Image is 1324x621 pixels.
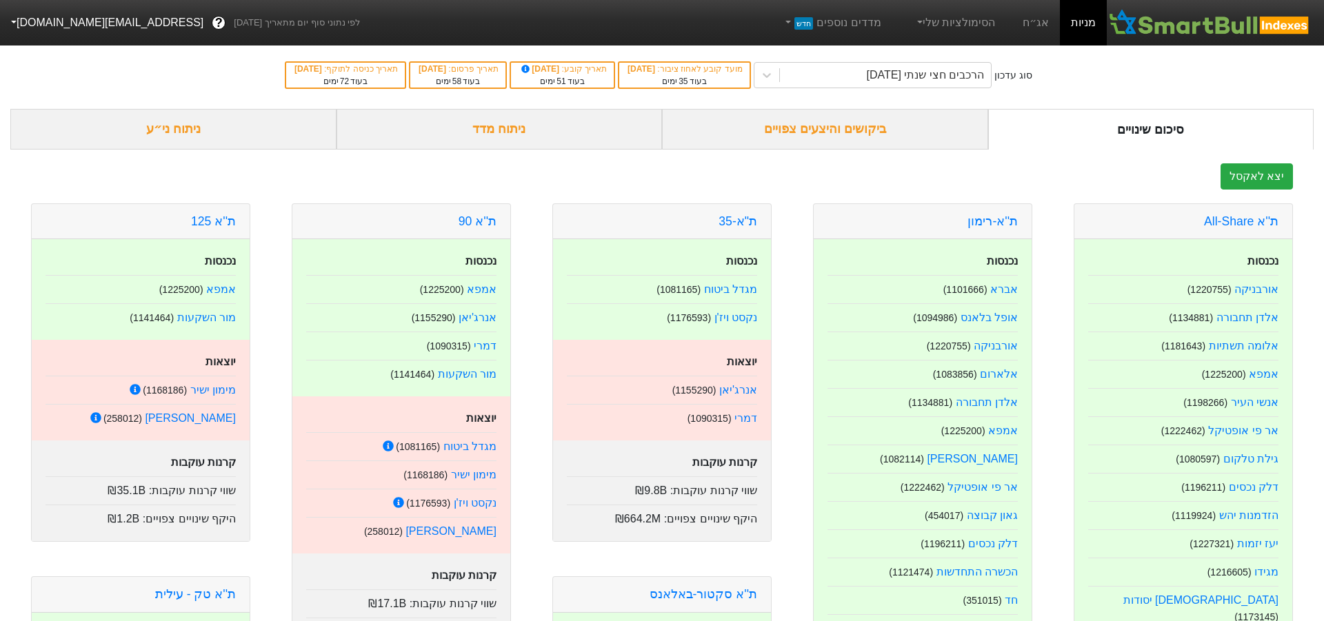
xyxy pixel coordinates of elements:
div: שווי קרנות עוקבות : [567,476,757,499]
div: היקף שינויים צפויים : [567,505,757,527]
div: בעוד ימים [293,75,398,88]
a: ת''א סקטור-באלאנס [650,587,757,601]
strong: קרנות עוקבות [432,569,496,581]
span: [DATE] [419,64,448,74]
a: ת''א 125 [191,214,236,228]
small: ( 1121474 ) [889,567,933,578]
a: הסימולציות שלי [909,9,1001,37]
a: אמפא [1249,368,1278,380]
small: ( 1225200 ) [941,425,985,436]
a: [PERSON_NAME] [927,453,1018,465]
span: ₪35.1B [108,485,146,496]
span: ₪9.8B [635,485,667,496]
small: ( 1225200 ) [159,284,203,295]
span: חדש [794,17,813,30]
a: [PERSON_NAME] [145,412,236,424]
small: ( 1155290 ) [672,385,716,396]
a: גילת טלקום [1223,453,1278,465]
a: ת''א טק - עילית [155,587,236,601]
small: ( 1094986 ) [913,312,957,323]
strong: נכנסות [465,255,496,267]
a: אלארום [980,368,1018,380]
small: ( 1090315 ) [688,413,732,424]
a: מגידו [1254,566,1278,578]
a: מגדל ביטוח [443,440,496,452]
div: בעוד ימים [417,75,499,88]
a: אנשי העיר [1231,396,1278,408]
strong: יוצאות [205,356,236,367]
small: ( 1168186 ) [143,385,187,396]
div: ביקושים והיצעים צפויים [662,109,988,150]
small: ( 1227321 ) [1190,538,1234,549]
small: ( 1155290 ) [412,312,456,323]
a: נקסט ויז'ן [454,497,497,509]
a: הזדמנות יהש [1219,509,1278,521]
span: 72 [340,77,349,86]
a: אופל בלאנס [961,312,1018,323]
span: ₪1.2B [108,513,139,525]
a: דמרי [474,340,496,352]
small: ( 1198266 ) [1183,397,1227,408]
small: ( 1176593 ) [406,498,450,509]
a: אלדן תחבורה [956,396,1018,408]
small: ( 1080597 ) [1176,454,1220,465]
span: [DATE] [519,64,562,74]
div: היקף שינויים צפויים : [46,505,236,527]
a: ת"א-35 [719,214,757,228]
small: ( 1168186 ) [403,469,448,480]
small: ( 1101666 ) [943,284,987,295]
a: דמרי [734,412,757,424]
strong: יוצאות [466,412,496,424]
div: סיכום שינויים [988,109,1314,150]
div: בעוד ימים [626,75,742,88]
div: תאריך פרסום : [417,63,499,75]
strong: קרנות עוקבות [692,456,757,468]
small: ( 1220755 ) [1187,284,1232,295]
a: יעז יזמות [1237,538,1278,549]
a: אנרג'יאן [459,312,496,323]
div: ניתוח ני״ע [10,109,337,150]
small: ( 1141464 ) [130,312,174,323]
strong: קרנות עוקבות [171,456,236,468]
span: לפי נתוני סוף יום מתאריך [DATE] [234,16,360,30]
span: 35 [679,77,688,86]
small: ( 1134881 ) [908,397,952,408]
a: אמפא [988,425,1018,436]
a: מימון ישיר [451,469,496,480]
a: דלק נכסים [968,538,1018,549]
div: תאריך כניסה לתוקף : [293,63,398,75]
a: [PERSON_NAME] [405,525,496,537]
small: ( 1119924 ) [1172,510,1216,521]
span: ₪664.2M [615,513,661,525]
a: אברא [990,283,1018,295]
a: אנרג'יאן [719,384,757,396]
span: [DATE] [294,64,324,74]
strong: נכנסות [987,255,1018,267]
a: מור השקעות [177,312,236,323]
small: ( 258012 ) [103,413,142,424]
small: ( 1141464 ) [390,369,434,380]
small: ( 1225200 ) [420,284,464,295]
a: אר פי אופטיקל [1208,425,1278,436]
a: גאון קבוצה [967,509,1018,521]
a: אר פי אופטיקל [947,481,1018,493]
span: ? [215,14,223,32]
div: הרכבים חצי שנתי [DATE] [866,67,984,83]
small: ( 1083856 ) [933,369,977,380]
small: ( 1222462 ) [1161,425,1205,436]
a: [DEMOGRAPHIC_DATA] יסודות [1123,594,1278,606]
a: מדדים נוספיםחדש [777,9,887,37]
a: מגדל ביטוח [704,283,757,295]
a: ת''א 90 [459,214,496,228]
small: ( 1090315 ) [427,340,471,352]
a: חד [1005,594,1018,606]
small: ( 454017 ) [925,510,963,521]
small: ( 1196211 ) [1181,482,1225,493]
a: אורבניקה [1234,283,1278,295]
a: ת''א All-Share [1204,214,1278,228]
div: תאריך קובע : [518,63,607,75]
small: ( 1196211 ) [921,538,965,549]
div: שווי קרנות עוקבות : [306,589,496,612]
a: אמפא [467,283,496,295]
div: שווי קרנות עוקבות : [46,476,236,499]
